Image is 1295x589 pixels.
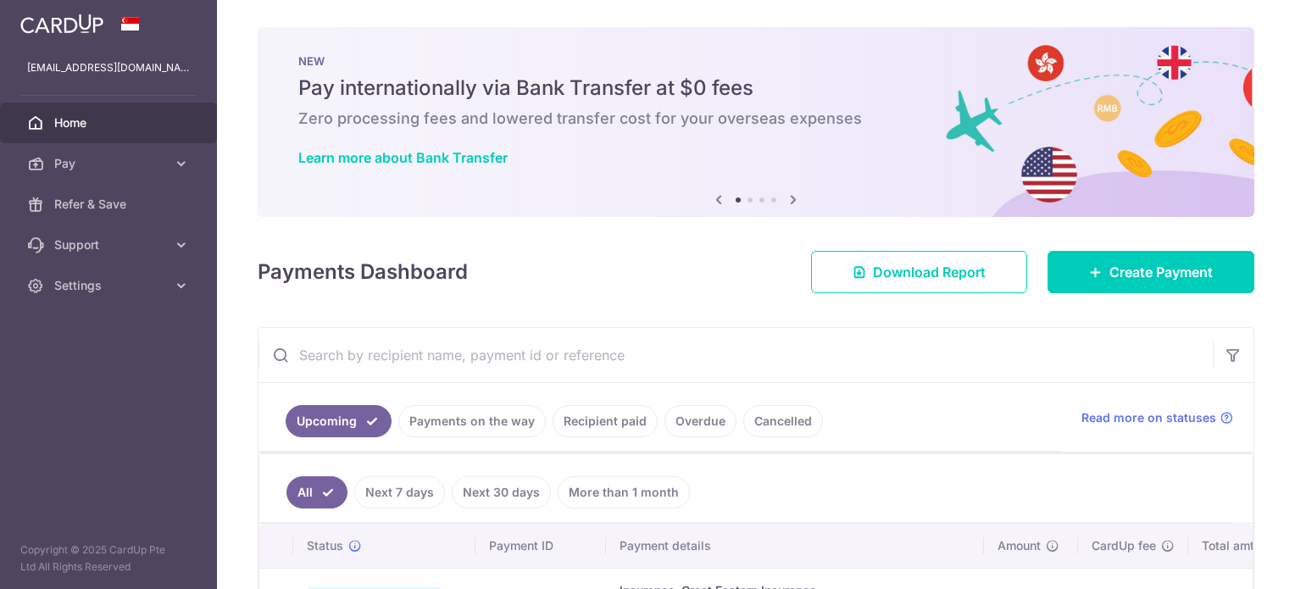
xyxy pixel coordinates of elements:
[298,75,1214,102] h5: Pay internationally via Bank Transfer at $0 fees
[258,328,1213,382] input: Search by recipient name, payment id or reference
[298,149,508,166] a: Learn more about Bank Transfer
[558,476,690,508] a: More than 1 month
[20,14,103,34] img: CardUp
[54,114,166,131] span: Home
[54,277,166,294] span: Settings
[1092,537,1156,554] span: CardUp fee
[27,59,190,76] p: [EMAIL_ADDRESS][DOMAIN_NAME]
[258,257,468,287] h4: Payments Dashboard
[298,108,1214,129] h6: Zero processing fees and lowered transfer cost for your overseas expenses
[873,262,986,282] span: Download Report
[1202,537,1258,554] span: Total amt.
[398,405,546,437] a: Payments on the way
[664,405,736,437] a: Overdue
[811,251,1027,293] a: Download Report
[452,476,551,508] a: Next 30 days
[54,196,166,213] span: Refer & Save
[475,524,606,568] th: Payment ID
[1081,409,1233,426] a: Read more on statuses
[307,537,343,554] span: Status
[1109,262,1213,282] span: Create Payment
[1081,409,1216,426] span: Read more on statuses
[54,155,166,172] span: Pay
[298,54,1214,68] p: NEW
[54,236,166,253] span: Support
[998,537,1041,554] span: Amount
[743,405,823,437] a: Cancelled
[354,476,445,508] a: Next 7 days
[553,405,658,437] a: Recipient paid
[286,405,392,437] a: Upcoming
[258,27,1254,217] img: Bank transfer banner
[1048,251,1254,293] a: Create Payment
[606,524,984,568] th: Payment details
[286,476,347,508] a: All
